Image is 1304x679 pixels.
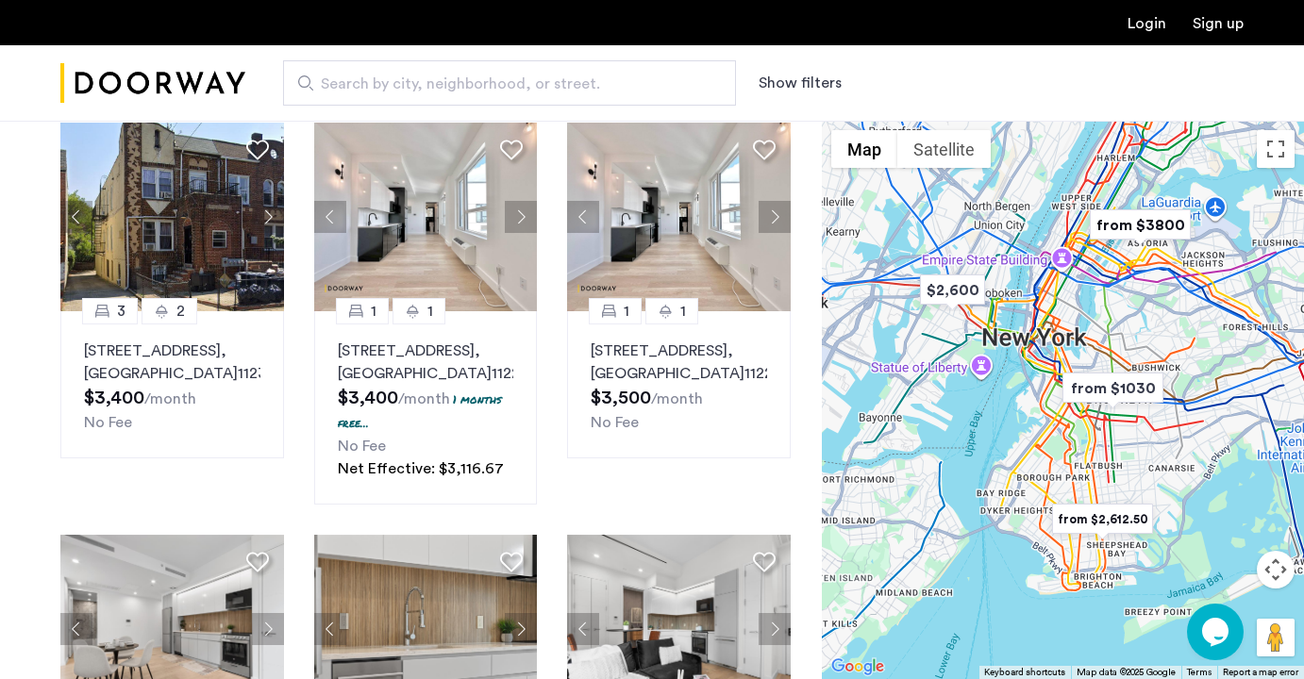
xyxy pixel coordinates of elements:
[984,666,1065,679] button: Keyboard shortcuts
[314,201,346,233] button: Previous apartment
[624,300,629,323] span: 1
[338,461,504,476] span: Net Effective: $3,116.67
[1257,551,1295,588] button: Map camera controls
[84,389,144,407] span: $3,400
[831,130,897,168] button: Show street map
[60,311,284,458] a: 32[STREET_ADDRESS], [GEOGRAPHIC_DATA]11234No Fee
[84,415,132,430] span: No Fee
[759,613,791,645] button: Next apartment
[338,389,398,407] span: $3,400
[321,73,683,95] span: Search by city, neighborhood, or street.
[912,269,993,311] div: $2,600
[759,72,842,94] button: Show or hide filters
[591,339,767,385] p: [STREET_ADDRESS] 11225
[338,439,386,454] span: No Fee
[505,201,537,233] button: Next apartment
[1082,204,1198,246] div: from $3800
[827,654,889,679] a: Open this area in Google Maps (opens a new window)
[1193,16,1244,31] a: Registration
[1223,666,1298,679] a: Report a map error
[827,654,889,679] img: Google
[1257,130,1295,168] button: Toggle fullscreen view
[1077,668,1176,677] span: Map data ©2025 Google
[1128,16,1166,31] a: Login
[759,201,791,233] button: Next apartment
[60,123,284,311] img: 2016_638484540295233130.jpeg
[1055,367,1171,409] div: from $1030
[252,201,284,233] button: Next apartment
[338,339,514,385] p: [STREET_ADDRESS] 11225
[505,613,537,645] button: Next apartment
[427,300,433,323] span: 1
[651,391,703,406] sub: /month
[398,391,450,406] sub: /month
[117,300,125,323] span: 3
[591,389,651,407] span: $3,500
[60,48,245,119] img: logo
[60,48,245,119] a: Cazamio Logo
[567,201,599,233] button: Previous apartment
[1187,666,1212,679] a: Terms (opens in new tab)
[1257,619,1295,656] button: Drag Pegman onto the map to open Street View
[84,339,260,385] p: [STREET_ADDRESS] 11234
[680,300,686,323] span: 1
[176,300,185,323] span: 2
[314,613,346,645] button: Previous apartment
[591,415,639,430] span: No Fee
[1187,604,1247,660] iframe: chat widget
[60,613,92,645] button: Previous apartment
[567,311,791,458] a: 11[STREET_ADDRESS], [GEOGRAPHIC_DATA]11225No Fee
[314,123,538,311] img: 2014_638467240162182106.jpeg
[371,300,376,323] span: 1
[252,613,284,645] button: Next apartment
[567,123,791,311] img: 2014_638563592104036771.jpeg
[60,201,92,233] button: Previous apartment
[314,311,538,505] a: 11[STREET_ADDRESS], [GEOGRAPHIC_DATA]112251 months free...No FeeNet Effective: $3,116.67
[567,613,599,645] button: Previous apartment
[1045,498,1161,540] div: from $2,612.50
[283,60,736,106] input: Apartment Search
[338,391,502,431] p: 1 months free...
[897,130,991,168] button: Show satellite imagery
[144,391,196,406] sub: /month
